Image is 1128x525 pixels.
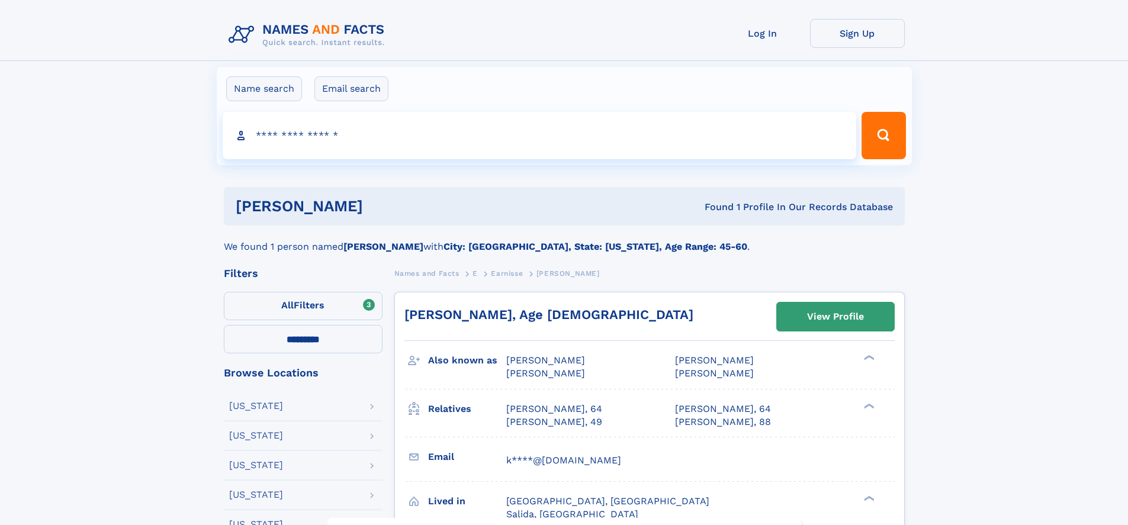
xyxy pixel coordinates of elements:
span: All [281,299,294,311]
div: View Profile [807,303,864,330]
h3: Relatives [428,399,506,419]
button: Search Button [862,112,905,159]
div: Browse Locations [224,368,383,378]
h3: Also known as [428,350,506,371]
div: [US_STATE] [229,401,283,411]
a: E [473,266,478,281]
span: [GEOGRAPHIC_DATA], [GEOGRAPHIC_DATA] [506,495,709,507]
div: ❯ [861,494,875,502]
a: View Profile [777,302,894,331]
div: [US_STATE] [229,490,283,500]
span: [PERSON_NAME] [536,269,600,278]
div: ❯ [861,402,875,410]
a: [PERSON_NAME], 88 [675,416,771,429]
span: [PERSON_NAME] [675,355,754,366]
a: [PERSON_NAME], 49 [506,416,602,429]
a: [PERSON_NAME], 64 [675,402,771,416]
h3: Email [428,447,506,467]
div: Filters [224,268,383,279]
h1: [PERSON_NAME] [236,199,534,214]
span: Earnisse [491,269,523,278]
a: Earnisse [491,266,523,281]
div: [US_STATE] [229,460,283,470]
label: Filters [224,292,383,320]
a: Log In [715,19,810,48]
div: We found 1 person named with . [224,226,905,254]
label: Email search [314,76,388,101]
a: Sign Up [810,19,905,48]
span: E [473,269,478,278]
a: Names and Facts [394,266,459,281]
div: [US_STATE] [229,431,283,440]
span: Salida, [GEOGRAPHIC_DATA] [506,508,638,520]
b: City: [GEOGRAPHIC_DATA], State: [US_STATE], Age Range: 45-60 [444,241,747,252]
h3: Lived in [428,491,506,511]
b: [PERSON_NAME] [343,241,423,252]
img: Logo Names and Facts [224,19,394,51]
input: search input [223,112,857,159]
span: [PERSON_NAME] [675,368,754,379]
a: [PERSON_NAME], Age [DEMOGRAPHIC_DATA] [404,307,693,322]
div: ❯ [861,354,875,362]
span: [PERSON_NAME] [506,368,585,379]
a: [PERSON_NAME], 64 [506,402,602,416]
label: Name search [226,76,302,101]
div: Found 1 Profile In Our Records Database [534,201,893,214]
span: [PERSON_NAME] [506,355,585,366]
